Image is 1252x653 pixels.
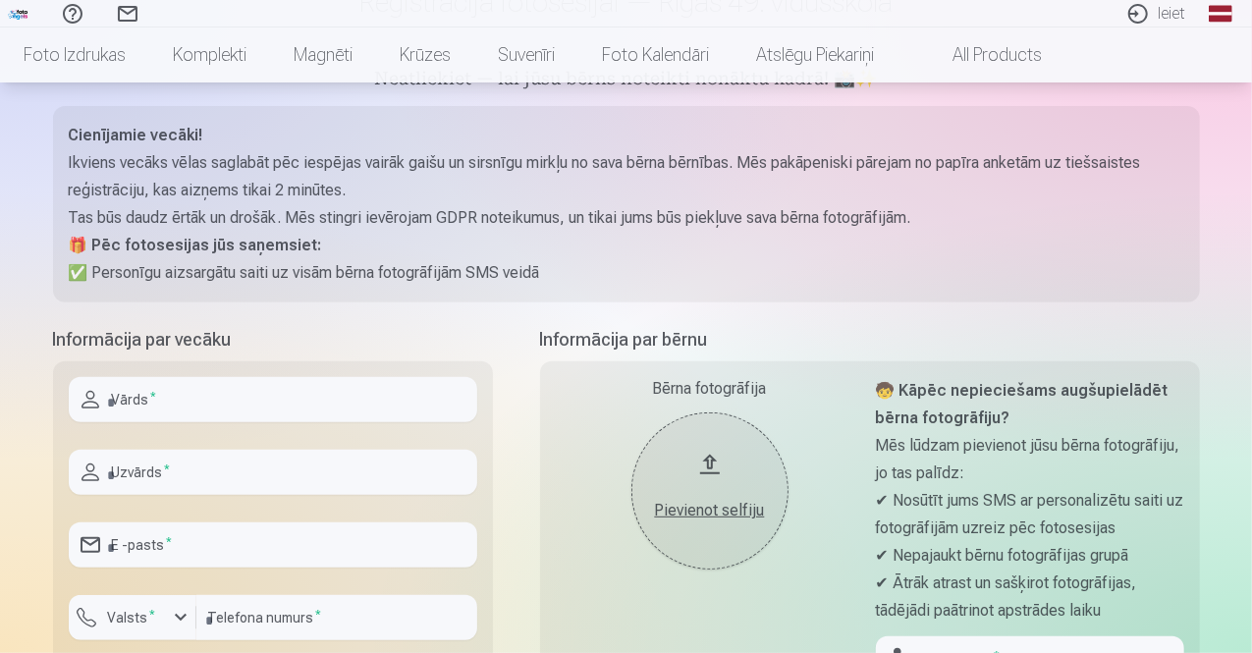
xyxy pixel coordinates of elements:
img: /fa1 [8,8,29,20]
h5: Informācija par vecāku [53,326,493,354]
strong: 🧒 Kāpēc nepieciešams augšupielādēt bērna fotogrāfiju? [876,381,1169,427]
a: Krūzes [376,27,474,82]
a: Suvenīri [474,27,578,82]
p: ✅ Personīgu aizsargātu saiti uz visām bērna fotogrāfijām SMS veidā [69,259,1184,287]
p: ✔ Nosūtīt jums SMS ar personalizētu saiti uz fotogrāfijām uzreiz pēc fotosesijas [876,487,1184,542]
a: Komplekti [149,27,270,82]
a: All products [898,27,1065,82]
strong: 🎁 Pēc fotosesijas jūs saņemsiet: [69,236,322,254]
a: Magnēti [270,27,376,82]
a: Atslēgu piekariņi [733,27,898,82]
div: Bērna fotogrāfija [556,377,864,401]
p: Mēs lūdzam pievienot jūsu bērna fotogrāfiju, jo tas palīdz: [876,432,1184,487]
h5: Informācija par bērnu [540,326,1200,354]
strong: Cienījamie vecāki! [69,126,203,144]
button: Valsts* [69,595,196,640]
a: Foto kalendāri [578,27,733,82]
p: ✔ Nepajaukt bērnu fotogrāfijas grupā [876,542,1184,570]
p: Tas būs daudz ērtāk un drošāk. Mēs stingri ievērojam GDPR noteikumus, un tikai jums būs piekļuve ... [69,204,1184,232]
button: Pievienot selfiju [631,412,789,570]
p: Ikviens vecāks vēlas saglabāt pēc iespējas vairāk gaišu un sirsnīgu mirkļu no sava bērna bērnības... [69,149,1184,204]
p: ✔ Ātrāk atrast un sašķirot fotogrāfijas, tādējādi paātrinot apstrādes laiku [876,570,1184,625]
div: Pievienot selfiju [651,499,769,522]
label: Valsts [100,608,164,627]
